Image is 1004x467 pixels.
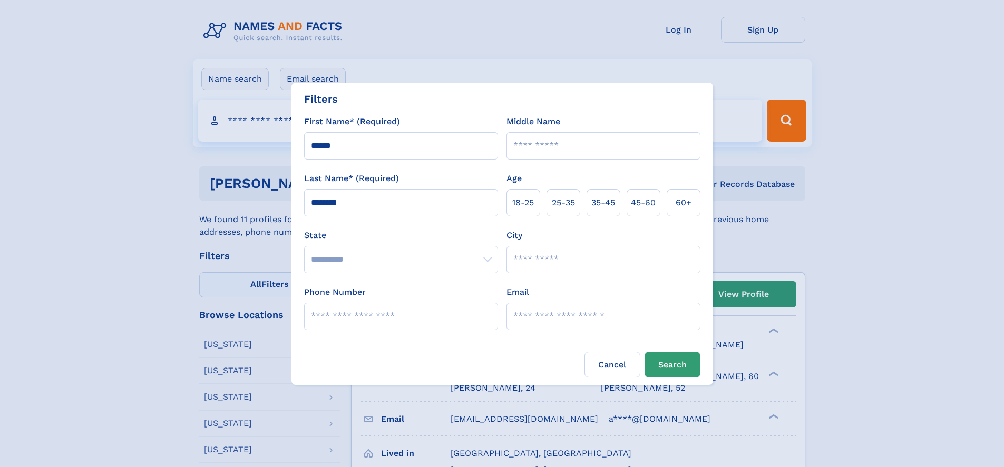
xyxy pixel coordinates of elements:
[631,196,656,209] span: 45‑60
[304,115,400,128] label: First Name* (Required)
[304,91,338,107] div: Filters
[584,352,640,377] label: Cancel
[506,229,522,242] label: City
[304,286,366,299] label: Phone Number
[552,196,575,209] span: 25‑35
[304,172,399,185] label: Last Name* (Required)
[591,196,615,209] span: 35‑45
[512,196,534,209] span: 18‑25
[506,172,522,185] label: Age
[304,229,498,242] label: State
[506,286,529,299] label: Email
[506,115,560,128] label: Middle Name
[645,352,700,377] button: Search
[676,196,691,209] span: 60+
